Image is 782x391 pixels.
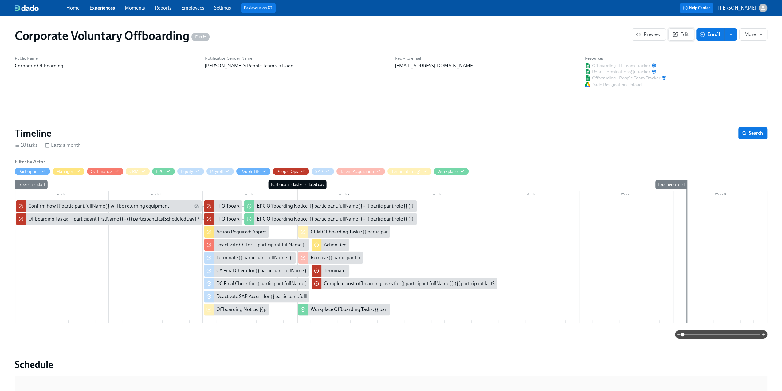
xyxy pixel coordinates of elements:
[216,241,304,248] div: Deactivate CC for {{ participant.fullName }
[257,203,515,209] div: EPC Offboarding Notice: {{ participant.fullName }} - {{ participant.role }} ({{ participant.lastS...
[655,180,687,189] div: Experience end
[310,306,427,313] div: Workplace Offboarding Tasks: {{ participant.fullName }}
[204,213,242,225] div: IT Offboarding Details for {{ participant.fullName }} ({{ participant.lastScheduledDay | MM/DD/YY...
[718,4,767,12] button: [PERSON_NAME]
[680,3,713,13] button: Help Center
[310,254,432,261] div: Remove {{ participant.fullName }} from [PERSON_NAME]
[585,55,666,61] h6: Resources
[312,278,497,289] div: Complete post-offboarding tasks for {{ participant.fullName }} ({{ participant.lastScheduledDay |...
[15,158,45,165] h6: Filter by Actor
[66,5,80,11] a: Home
[277,169,298,174] div: Hide People Ops
[434,168,469,175] button: Workplace
[125,5,145,11] a: Moments
[632,28,666,41] button: Preview
[15,127,51,139] h2: Timeline
[15,168,50,175] button: Participant
[15,142,37,149] div: 18 tasks
[236,168,270,175] button: People BP
[324,241,478,248] div: Action Required: Approve timecard for {{ participant.fullName }}'s last day
[204,278,309,289] div: DC Final Check for {{ participant.fullName }} ({{ participant.lastScheduledDay | MM/DD/YYYY }})
[15,180,48,189] div: Experience start
[696,28,725,41] button: Enroll
[216,306,465,313] div: Offboarding Notice: {{ participant.fullName }} - {{ participant.role }} ({{ participant.lastSched...
[203,191,297,199] div: Week 3
[181,5,204,11] a: Employees
[194,204,199,209] svg: Work Email
[216,254,345,261] div: Terminate {{ participant.fullName }} in [GEOGRAPHIC_DATA]
[206,168,234,175] button: Payroll
[485,191,579,199] div: Week 6
[204,252,296,264] div: Terminate {{ participant.fullName }} in [GEOGRAPHIC_DATA]
[45,142,81,149] div: Lasts a month
[16,200,202,212] div: Confirm how {{ participant.fullName }} will be returning equipment
[15,191,109,199] div: Week 1
[156,169,164,174] div: Hide EPC
[152,168,175,175] button: EPC
[181,169,193,174] div: Hide Equity
[395,62,577,69] p: [EMAIL_ADDRESS][DOMAIN_NAME]
[129,169,139,174] div: Hide CRM
[56,169,73,174] div: Hide Manager
[205,55,387,61] h6: Notification Sender Name
[738,127,767,139] button: Search
[298,304,390,315] div: Workplace Offboarding Tasks: {{ participant.fullName }}
[683,5,710,11] span: Help Center
[673,191,767,199] div: Week 8
[18,169,39,174] div: Hide Participant
[91,169,112,174] div: Hide CC Finance
[15,5,39,11] img: dado
[312,168,334,175] button: SAP
[269,180,327,189] div: Participant's last scheduled day
[391,169,420,174] div: Hide Terminations@
[204,291,309,302] div: Deactivate SAP Access for {{ participant.fullName }
[718,5,756,11] p: [PERSON_NAME]
[391,191,485,199] div: Week 5
[701,31,720,38] span: Enroll
[15,358,767,371] h2: Schedule
[126,168,150,175] button: CRM
[87,168,123,175] button: CC Finance
[210,169,223,174] div: Hide Payroll
[298,226,390,238] div: CRM Offboarding Tasks: {{ participant.fullName }}
[298,252,363,264] div: Remove {{ participant.fullName }} from [PERSON_NAME]
[244,213,417,225] div: EPC Offboarding Notice: {{ participant.fullName }} - {{ participant.role }} ({{ participant.lastS...
[204,265,309,277] div: CA Final Check for {{ participant.fullName }} ({{ participant.lastScheduledDay | MM/DD/YYYY }})
[28,216,234,222] div: Offboarding Tasks: {{ participant.firstName }} - ({{ participant.lastScheduledDay | MM/DD/YYYY }})
[257,216,515,222] div: EPC Offboarding Notice: {{ participant.fullName }} - {{ participant.role }} ({{ participant.lastS...
[204,226,269,238] div: Action Required: Approve timecard for {{ participant.fullName }} on their last day
[216,280,416,287] div: DC Final Check for {{ participant.fullName }} ({{ participant.lastScheduledDay | MM/DD/YYYY }})
[191,35,210,39] span: Draft
[340,169,374,174] div: Hide Talent Acquisition
[204,304,269,315] div: Offboarding Notice: {{ participant.fullName }} - {{ participant.role }} ({{ participant.lastSched...
[637,31,661,38] span: Preview
[725,28,737,41] button: enroll
[273,168,309,175] button: People Ops
[668,28,694,41] button: Edit
[745,31,762,38] span: More
[16,213,202,225] div: Offboarding Tasks: {{ participant.firstName }} - ({{ participant.lastScheduledDay | MM/DD/YYYY }})
[15,28,210,43] h1: Corporate Voluntary Offboarding
[438,169,458,174] div: Hide Workplace
[89,5,115,11] a: Experiences
[15,62,197,69] p: Corporate Offboarding
[336,168,385,175] button: Talent Acquisition
[739,28,767,41] button: More
[324,267,570,274] div: Terminate in ADP: {{ participant.firstName }} - {{ participant.role }} ({{ participant.lastSchedu...
[216,216,431,222] div: IT Offboarding Details for {{ participant.fullName }} ({{ participant.lastScheduledDay | MM/DD/YY...
[312,265,349,277] div: Terminate in ADP: {{ participant.firstName }} - {{ participant.role }} ({{ participant.lastSchedu...
[216,229,384,235] div: Action Required: Approve timecard for {{ participant.fullName }} on their last day
[244,5,273,11] a: Review us on G2
[743,130,763,136] span: Search
[28,203,169,209] div: Confirm how {{ participant.fullName }} will be returning equipment
[204,200,242,212] div: IT Offboarding Details for {{ participant.fullName }} ({{ participant.lastScheduledDay | MM/DD/YY...
[216,267,416,274] div: CA Final Check for {{ participant.fullName }} ({{ participant.lastScheduledDay | MM/DD/YYYY }})
[214,5,231,11] a: Settings
[315,169,323,174] div: Hide SAP
[244,200,417,212] div: EPC Offboarding Notice: {{ participant.fullName }} - {{ participant.role }} ({{ participant.lastS...
[310,229,415,235] div: CRM Offboarding Tasks: {{ participant.fullName }}
[109,191,203,199] div: Week 2
[241,3,276,13] button: Review us on G2
[205,62,387,69] p: [PERSON_NAME]'s People Team via Dado
[53,168,84,175] button: Manager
